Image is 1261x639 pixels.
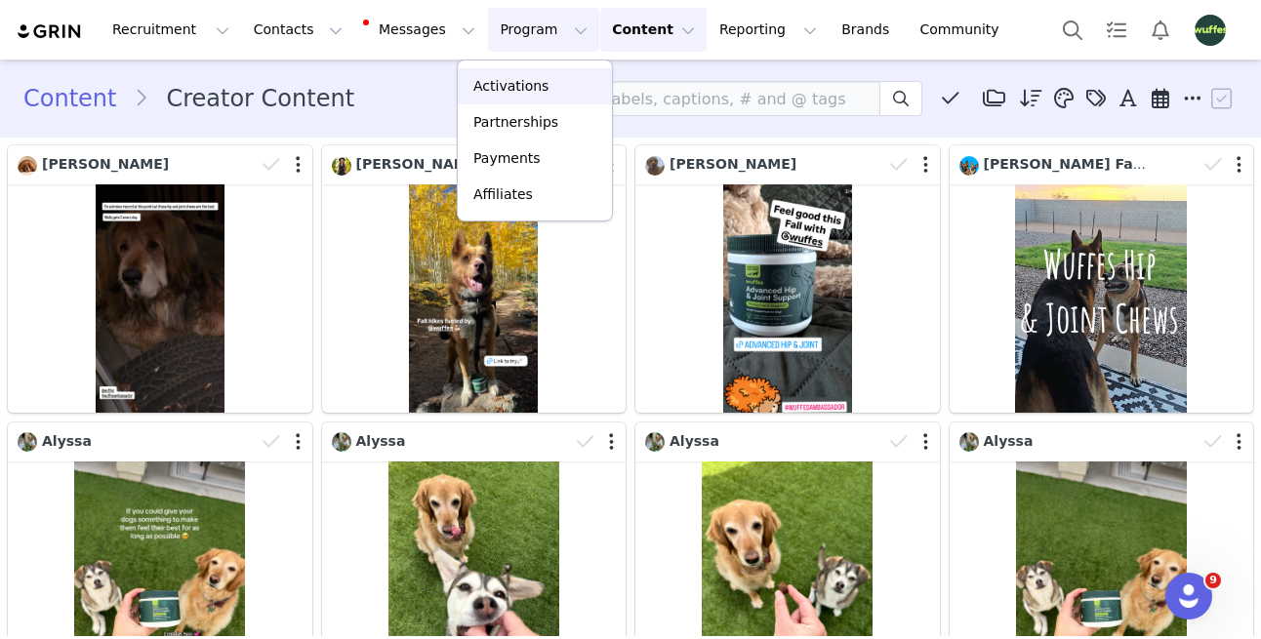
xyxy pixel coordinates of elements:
img: ef565e3e-782b-4bff-aed8-900260a806e9.jpg [645,156,665,176]
span: Alyssa [42,433,92,449]
button: Messages [355,8,487,52]
a: Tasks [1095,8,1138,52]
a: Content [23,81,134,116]
button: Contacts [242,8,354,52]
button: Search [1051,8,1094,52]
input: Search labels, captions, # and @ tags [539,81,880,116]
p: Affiliates [473,184,533,205]
iframe: Intercom live chat [1165,573,1212,619]
span: [PERSON_NAME] [356,156,483,172]
p: Activations [473,76,549,97]
button: Content [600,8,707,52]
span: [PERSON_NAME] Family [984,156,1166,172]
span: Alyssa [670,433,719,449]
img: grin logo [16,22,84,41]
button: Recruitment [101,8,241,52]
img: bdad0217-1675-4062-a905-17067732ad50.jpg [18,156,37,176]
a: Community [909,8,1020,52]
img: 884f309e-0297-45d0-80fe-d83adfce0a4a--s.jpg [332,156,351,176]
p: Payments [473,148,541,169]
img: 5c823e96-6628-4d87-ba8d-5716e0f572ba.jpg [645,432,665,452]
span: Alyssa [356,433,406,449]
span: 9 [1205,573,1221,588]
span: [PERSON_NAME] [670,156,796,172]
img: 5c823e96-6628-4d87-ba8d-5716e0f572ba.jpg [959,432,979,452]
a: Brands [830,8,907,52]
button: Notifications [1139,8,1182,52]
img: 5c823e96-6628-4d87-ba8d-5716e0f572ba.jpg [18,432,37,452]
img: 8dec4047-a893-4396-8e60-392655bf1466.png [1195,15,1226,46]
span: Alyssa [984,433,1034,449]
span: [PERSON_NAME] [42,156,169,172]
img: e15c5b53-ce06-4610-a7fb-4c4ea4fa6ff1.jpg [959,156,979,176]
p: Partnerships [473,112,558,133]
button: Reporting [708,8,829,52]
button: Profile [1183,15,1245,46]
button: Program [488,8,599,52]
img: 5c823e96-6628-4d87-ba8d-5716e0f572ba.jpg [332,432,351,452]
